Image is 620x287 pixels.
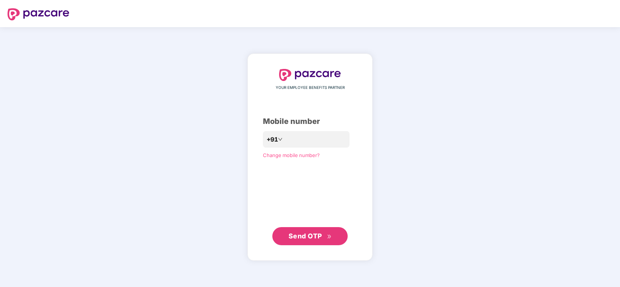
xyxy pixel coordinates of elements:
[272,227,348,245] button: Send OTPdouble-right
[279,69,341,81] img: logo
[267,135,278,144] span: +91
[289,232,322,240] span: Send OTP
[278,137,283,142] span: down
[263,152,320,158] a: Change mobile number?
[276,85,345,91] span: YOUR EMPLOYEE BENEFITS PARTNER
[327,234,332,239] span: double-right
[263,116,357,127] div: Mobile number
[8,8,69,20] img: logo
